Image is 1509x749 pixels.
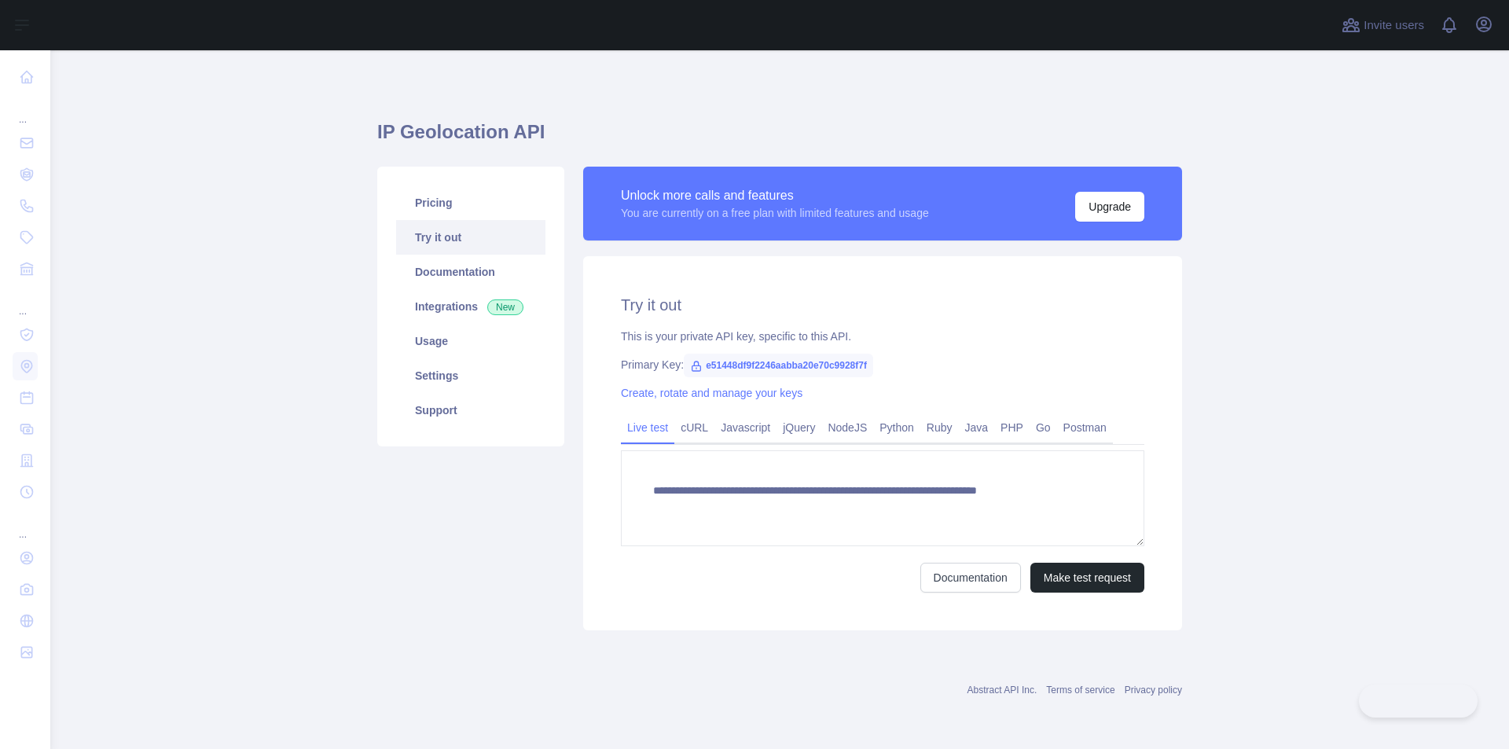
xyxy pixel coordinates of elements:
a: Pricing [396,185,545,220]
span: New [487,299,523,315]
a: Abstract API Inc. [967,685,1037,696]
div: This is your private API key, specific to this API. [621,329,1144,344]
a: jQuery [777,415,821,440]
h1: IP Geolocation API [377,119,1182,157]
div: ... [13,509,38,541]
div: You are currently on a free plan with limited features and usage [621,205,929,221]
a: Go [1030,415,1057,440]
button: Make test request [1030,563,1144,593]
a: Create, rotate and manage your keys [621,387,802,399]
a: Privacy policy [1125,685,1182,696]
a: Python [873,415,920,440]
div: Primary Key: [621,357,1144,373]
a: Postman [1057,415,1113,440]
div: ... [13,94,38,126]
a: Java [959,415,995,440]
a: Javascript [714,415,777,440]
a: Ruby [920,415,959,440]
a: Settings [396,358,545,393]
a: PHP [994,415,1030,440]
button: Invite users [1338,13,1427,38]
a: Usage [396,324,545,358]
a: Documentation [396,255,545,289]
a: cURL [674,415,714,440]
span: e51448df9f2246aabba20e70c9928f7f [684,354,873,377]
h2: Try it out [621,294,1144,316]
div: ... [13,286,38,318]
span: Invite users [1364,17,1424,35]
a: Integrations New [396,289,545,324]
iframe: Toggle Customer Support [1359,685,1478,718]
a: NodeJS [821,415,873,440]
button: Upgrade [1075,192,1144,222]
a: Documentation [920,563,1021,593]
a: Live test [621,415,674,440]
a: Support [396,393,545,428]
a: Terms of service [1046,685,1114,696]
a: Try it out [396,220,545,255]
div: Unlock more calls and features [621,186,929,205]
